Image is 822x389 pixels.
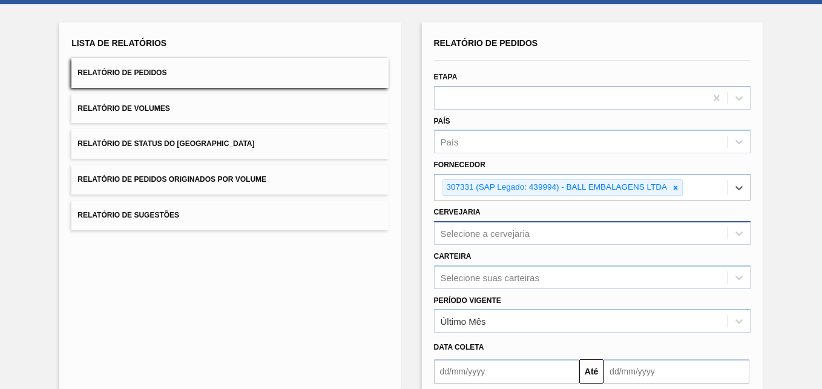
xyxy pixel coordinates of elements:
[579,359,603,384] button: Até
[71,58,388,88] button: Relatório de Pedidos
[71,94,388,124] button: Relatório de Volumes
[77,68,166,77] span: Relatório de Pedidos
[434,38,538,48] span: Relatório de Pedidos
[443,180,669,195] div: 307331 (SAP Legado: 439994) - BALL EMBALAGENS LTDA
[434,73,458,81] label: Etapa
[71,38,166,48] span: Lista de Relatórios
[434,296,501,305] label: Período Vigente
[434,161,485,169] label: Fornecedor
[434,343,484,351] span: Data coleta
[434,252,472,261] label: Carteira
[434,359,580,384] input: dd/mm/yyyy
[441,137,459,147] div: País
[441,228,530,238] div: Selecione a cervejaria
[77,175,266,184] span: Relatório de Pedidos Originados por Volume
[77,104,169,113] span: Relatório de Volumes
[71,129,388,159] button: Relatório de Status do [GEOGRAPHIC_DATA]
[77,139,254,148] span: Relatório de Status do [GEOGRAPHIC_DATA]
[603,359,749,384] input: dd/mm/yyyy
[434,208,481,216] label: Cervejaria
[77,211,179,219] span: Relatório de Sugestões
[441,272,539,282] div: Selecione suas carteiras
[71,165,388,194] button: Relatório de Pedidos Originados por Volume
[434,117,450,125] label: País
[71,201,388,230] button: Relatório de Sugestões
[441,316,486,327] div: Último Mês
